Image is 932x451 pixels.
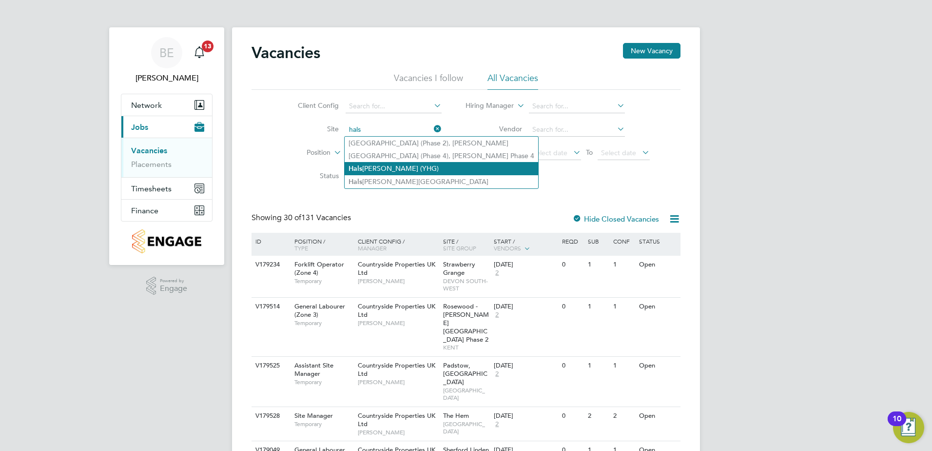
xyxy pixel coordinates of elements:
[294,411,333,420] span: Site Manager
[394,72,463,90] li: Vacancies I follow
[637,256,679,274] div: Open
[491,233,560,257] div: Start /
[283,101,339,110] label: Client Config
[358,302,435,319] span: Countryside Properties UK Ltd
[274,148,330,158] label: Position
[294,361,333,378] span: Assistant Site Manager
[121,138,212,177] div: Jobs
[294,277,353,285] span: Temporary
[202,41,214,52] span: 13
[458,101,514,111] label: Hiring Manager
[121,200,212,221] button: Finance
[294,420,353,428] span: Temporary
[572,214,659,224] label: Hide Closed Vacancies
[121,94,212,116] button: Network
[283,171,339,180] label: Status
[287,233,355,256] div: Position /
[601,148,636,157] span: Select date
[494,244,521,252] span: Vendors
[532,148,567,157] span: Select date
[560,357,585,375] div: 0
[494,420,500,429] span: 2
[160,285,187,293] span: Engage
[585,407,611,425] div: 2
[443,260,475,277] span: Strawberry Grange
[121,178,212,199] button: Timesheets
[294,260,344,277] span: Forklift Operator (Zone 4)
[253,298,287,316] div: V179514
[494,412,557,420] div: [DATE]
[349,178,362,186] b: Hals
[611,298,636,316] div: 1
[345,137,538,149] li: [GEOGRAPHIC_DATA] (Phase 2), [PERSON_NAME]
[131,101,162,110] span: Network
[294,302,345,319] span: General Labourer (Zone 3)
[358,277,438,285] span: [PERSON_NAME]
[294,319,353,327] span: Temporary
[131,160,172,169] a: Placements
[585,357,611,375] div: 1
[494,303,557,311] div: [DATE]
[349,164,362,173] b: Hals
[160,277,187,285] span: Powered by
[441,233,492,256] div: Site /
[529,100,625,113] input: Search for...
[583,146,596,159] span: To
[131,206,158,215] span: Finance
[637,357,679,375] div: Open
[494,362,557,370] div: [DATE]
[637,298,679,316] div: Open
[560,256,585,274] div: 0
[131,123,148,132] span: Jobs
[443,411,469,420] span: The Hem
[611,357,636,375] div: 1
[443,420,489,435] span: [GEOGRAPHIC_DATA]
[121,229,213,253] a: Go to home page
[131,184,172,193] span: Timesheets
[253,256,287,274] div: V179234
[294,378,353,386] span: Temporary
[358,244,387,252] span: Manager
[345,175,538,188] li: [PERSON_NAME][GEOGRAPHIC_DATA]
[121,37,213,84] a: BE[PERSON_NAME]
[159,46,174,59] span: BE
[253,233,287,249] div: ID
[893,419,901,431] div: 10
[358,429,438,436] span: [PERSON_NAME]
[283,124,339,133] label: Site
[585,233,611,249] div: Sub
[358,260,435,277] span: Countryside Properties UK Ltd
[132,229,201,253] img: countryside-properties-logo-retina.png
[345,149,538,162] li: [GEOGRAPHIC_DATA] (Phase 4), [PERSON_NAME] Phase 4
[494,370,500,378] span: 2
[190,37,209,68] a: 13
[253,357,287,375] div: V179525
[355,233,441,256] div: Client Config /
[637,233,679,249] div: Status
[146,277,188,295] a: Powered byEngage
[585,298,611,316] div: 1
[443,361,487,386] span: Padstow, [GEOGRAPHIC_DATA]
[252,213,353,223] div: Showing
[358,378,438,386] span: [PERSON_NAME]
[253,407,287,425] div: V179528
[443,302,489,344] span: Rosewood - [PERSON_NAME][GEOGRAPHIC_DATA] Phase 2
[637,407,679,425] div: Open
[611,256,636,274] div: 1
[121,72,213,84] span: Billy Eadie
[294,244,308,252] span: Type
[529,123,625,137] input: Search for...
[284,213,301,223] span: 30 of
[611,407,636,425] div: 2
[346,100,442,113] input: Search for...
[585,256,611,274] div: 1
[560,298,585,316] div: 0
[560,407,585,425] div: 0
[893,412,924,443] button: Open Resource Center, 10 new notifications
[494,311,500,319] span: 2
[109,27,224,265] nav: Main navigation
[131,146,167,155] a: Vacancies
[358,361,435,378] span: Countryside Properties UK Ltd
[252,43,320,62] h2: Vacancies
[358,319,438,327] span: [PERSON_NAME]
